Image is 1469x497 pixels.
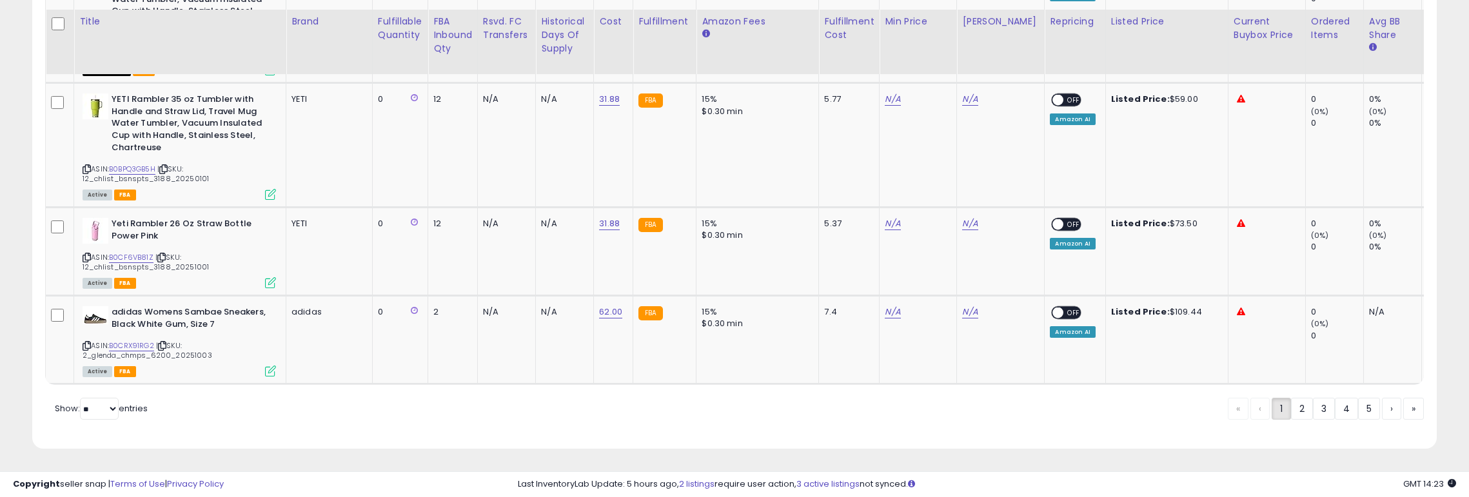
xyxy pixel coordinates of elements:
a: 3 [1313,398,1335,420]
img: 21WUNQbSPHL._SL40_.jpg [83,93,108,119]
div: ASIN: [83,218,276,287]
small: (0%) [1369,230,1387,240]
div: N/A [483,218,526,229]
div: N/A [541,306,584,318]
div: N/A [483,93,526,105]
div: Amazon AI [1050,238,1095,249]
div: 0% [1369,218,1421,229]
div: Title [79,15,281,28]
div: N/A [483,306,526,318]
div: [PERSON_NAME] [962,15,1039,28]
div: N/A [541,93,584,105]
small: (0%) [1311,230,1329,240]
div: Repricing [1050,15,1099,28]
div: 0 [378,306,418,318]
div: seller snap | | [13,478,224,491]
div: Cost [599,15,627,28]
a: 5 [1358,398,1380,420]
a: N/A [885,93,900,106]
div: 12 [433,93,468,105]
div: Fulfillment [638,15,691,28]
a: N/A [885,217,900,230]
div: 0 [1311,306,1363,318]
span: | SKU: 2_glenda_chmps_6200_20251003 [83,340,212,360]
span: » [1412,402,1415,415]
div: N/A [541,218,584,229]
a: 4 [1335,398,1358,420]
a: 2 listings [679,478,715,490]
span: FBA [114,278,136,289]
div: 2 [433,306,468,318]
span: FBA [114,366,136,377]
div: Amazon AI [1050,326,1095,338]
div: Avg BB Share [1369,15,1416,42]
div: 15% [702,93,809,105]
div: 0 [1311,218,1363,229]
a: 31.88 [599,217,620,230]
b: Listed Price: [1111,306,1170,318]
small: FBA [638,218,662,232]
span: All listings currently available for purchase on Amazon [83,278,112,289]
span: All listings currently available for purchase on Amazon [83,190,112,200]
span: OFF [1064,307,1085,318]
div: 7.4 [824,306,869,318]
b: Listed Price: [1111,93,1170,105]
a: B0BPQ3GB5H [109,164,155,175]
a: 3 active listings [796,478,860,490]
a: B0CRX91RG2 [109,340,154,351]
div: 0 [1311,93,1363,105]
div: adidas [291,306,362,318]
div: Fulfillable Quantity [378,15,422,42]
small: (0%) [1369,106,1387,117]
span: › [1390,402,1393,415]
span: 2025-10-12 14:23 GMT [1403,478,1456,490]
div: $0.30 min [702,106,809,117]
div: Listed Price [1111,15,1223,28]
small: (0%) [1311,318,1329,329]
small: FBA [638,306,662,320]
span: FBA [114,190,136,200]
img: 319Oj2yEDEL._SL40_.jpg [83,306,108,324]
div: 5.77 [824,93,869,105]
div: ASIN: [83,93,276,199]
a: 2 [1291,398,1313,420]
span: | SKU: 12_chlist_bsnspts_3188_20251001 [83,252,209,271]
div: Current Buybox Price [1234,15,1300,42]
div: Ordered Items [1311,15,1358,42]
div: 0 [378,93,418,105]
div: $73.50 [1111,218,1218,229]
small: Amazon Fees. [702,28,709,40]
strong: Copyright [13,478,60,490]
span: OFF [1064,95,1085,106]
div: FBA inbound Qty [433,15,472,55]
div: ASIN: [83,306,276,375]
div: Brand [291,15,367,28]
div: Amazon Fees [702,15,813,28]
div: 15% [702,218,809,229]
span: OFF [1064,219,1085,230]
small: (0%) [1311,106,1329,117]
div: 0% [1369,241,1421,253]
a: N/A [885,306,900,318]
img: 31cYxaAA6iL._SL40_.jpg [83,218,108,244]
div: N/A [1369,306,1412,318]
div: $109.44 [1111,306,1218,318]
div: 0% [1369,117,1421,129]
b: Listed Price: [1111,217,1170,229]
div: 12 [433,218,468,229]
span: All listings currently available for purchase on Amazon [83,366,112,377]
span: | SKU: 12_chlist_bsnspts_3188_20250101 [83,164,209,183]
div: Rsvd. FC Transfers [483,15,531,42]
b: adidas Womens Sambae Sneakers, Black White Gum, Size 7 [112,306,268,333]
a: 62.00 [599,306,622,318]
div: YETI [291,93,362,105]
div: 0 [378,218,418,229]
div: Last InventoryLab Update: 5 hours ago, require user action, not synced. [518,478,1456,491]
a: N/A [962,217,978,230]
div: 0 [1311,330,1363,342]
div: Amazon AI [1050,113,1095,125]
a: 1 [1272,398,1291,420]
a: B0CF6VB81Z [109,252,153,263]
span: Show: entries [55,402,148,414]
div: $0.30 min [702,229,809,241]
